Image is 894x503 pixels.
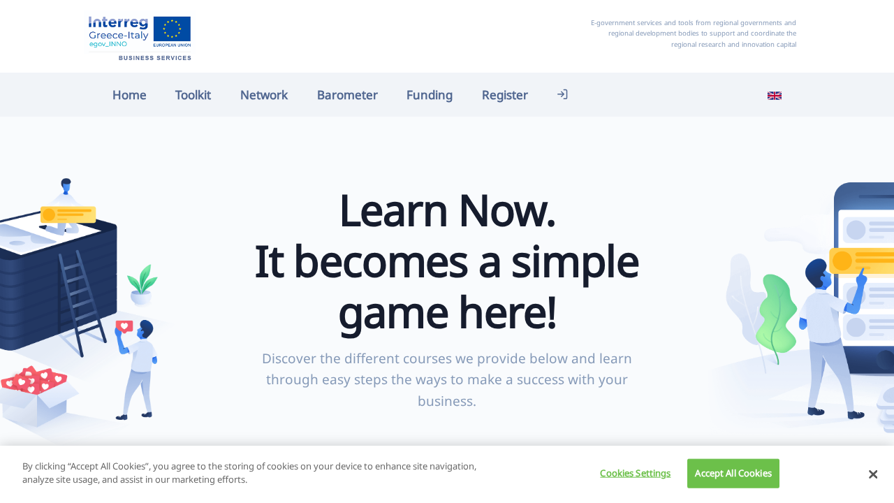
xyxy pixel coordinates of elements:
button: Accept All Cookies [687,459,779,488]
a: Home [98,80,161,110]
p: Discover the different courses we provide below and learn through easy steps the ways to make a s... [249,348,645,411]
img: en_flag.svg [768,89,782,103]
img: Home [84,10,196,62]
button: Cookies Settings [588,460,675,488]
a: Funding [392,80,467,110]
h1: Learn Now. It becomes a simple game here! [249,184,645,337]
a: Network [226,80,302,110]
a: Register [467,80,543,110]
a: Barometer [302,80,393,110]
p: By clicking “Accept All Cookies”, you agree to the storing of cookies on your device to enhance s... [22,460,492,487]
button: Close [869,468,877,481]
a: Toolkit [161,80,226,110]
